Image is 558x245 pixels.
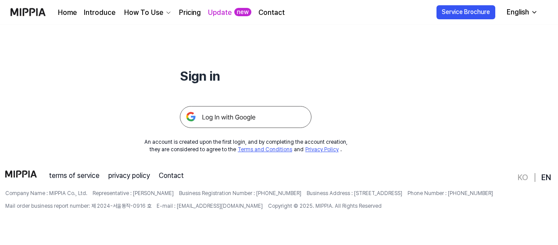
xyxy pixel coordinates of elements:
span: E-mail : [EMAIL_ADDRESS][DOMAIN_NAME] [157,202,263,210]
img: logo [5,170,37,178]
span: Mail order business report number: 제 2024-서울동작-0916 호 [5,202,151,210]
h1: Sign in [180,67,311,85]
button: How To Use [122,7,172,18]
div: An account is created upon the first login, and by completing the account creation, they are cons... [144,138,347,153]
span: Company Name : MIPPIA Co., Ltd. [5,190,87,197]
a: Contact [159,170,184,181]
button: Service Brochure [436,5,495,19]
a: Privacy Policy [305,146,339,153]
button: English [500,4,543,21]
div: new [234,8,251,17]
span: Copyright © 2025. MIPPIA. All Rights Reserved [268,202,382,210]
div: How To Use [122,7,165,18]
a: Terms and Conditions [238,146,292,153]
a: Contact [258,7,285,18]
span: Business Address : [STREET_ADDRESS] [307,190,402,197]
a: KO [518,172,528,183]
a: EN [541,172,551,183]
a: Update [208,7,232,18]
a: Introduce [84,7,115,18]
a: Pricing [179,7,201,18]
a: terms of service [49,170,100,181]
a: privacy policy [108,170,150,181]
span: Representative : [PERSON_NAME] [93,190,174,197]
span: Business Registration Number : [PHONE_NUMBER] [179,190,301,197]
span: Phone Number : [PHONE_NUMBER] [408,190,493,197]
a: Home [58,7,77,18]
img: 구글 로그인 버튼 [180,106,311,128]
div: English [505,7,531,18]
